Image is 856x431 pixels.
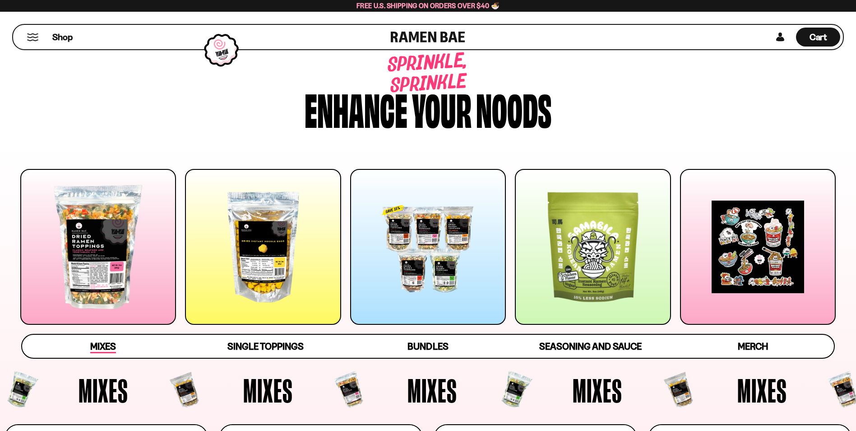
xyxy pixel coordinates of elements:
[810,32,827,42] span: Cart
[509,335,671,358] a: Seasoning and Sauce
[573,374,622,407] span: Mixes
[305,87,407,130] div: Enhance
[243,374,293,407] span: Mixes
[671,335,834,358] a: Merch
[407,341,448,352] span: Bundles
[185,335,347,358] a: Single Toppings
[356,1,500,10] span: Free U.S. Shipping on Orders over $40 🍜
[738,341,768,352] span: Merch
[52,31,73,43] span: Shop
[90,341,116,353] span: Mixes
[737,374,787,407] span: Mixes
[407,374,457,407] span: Mixes
[22,335,185,358] a: Mixes
[412,87,472,130] div: your
[347,335,509,358] a: Bundles
[476,87,551,130] div: noods
[227,341,304,352] span: Single Toppings
[539,341,642,352] span: Seasoning and Sauce
[27,33,39,41] button: Mobile Menu Trigger
[79,374,128,407] span: Mixes
[52,28,73,47] a: Shop
[796,25,840,49] a: Cart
